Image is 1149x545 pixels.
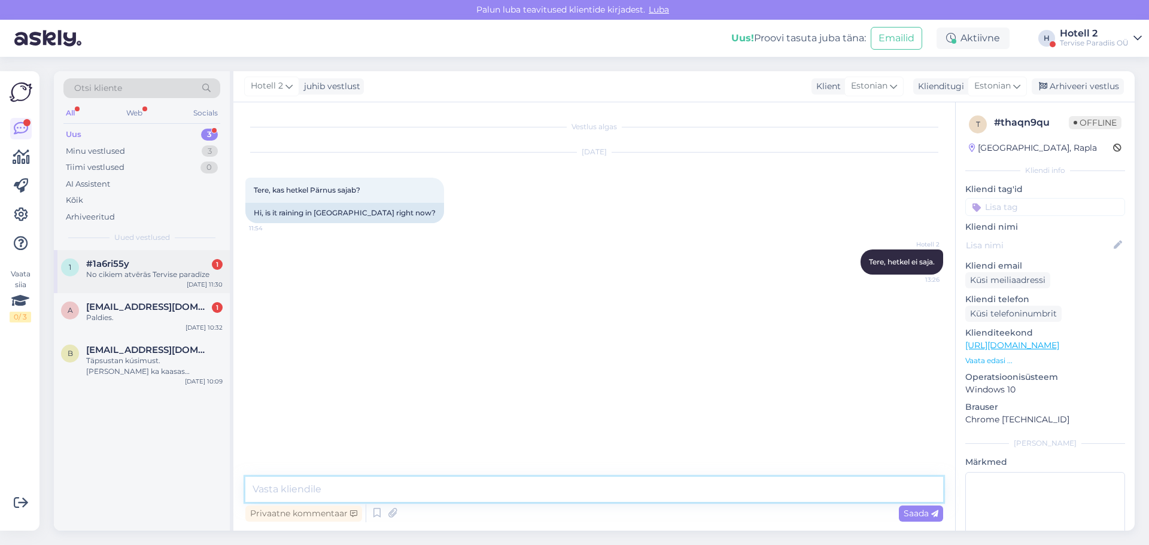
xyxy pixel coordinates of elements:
[1060,29,1142,48] a: Hotell 2Tervise Paradiis OÜ
[187,280,223,289] div: [DATE] 11:30
[965,438,1125,449] div: [PERSON_NAME]
[645,4,673,15] span: Luba
[731,31,866,45] div: Proovi tasuta juba täna:
[86,312,223,323] div: Paldies.
[974,80,1011,93] span: Estonian
[1060,38,1129,48] div: Tervise Paradiis OÜ
[66,211,115,223] div: Arhiveeritud
[66,162,124,173] div: Tiimi vestlused
[965,260,1125,272] p: Kliendi email
[66,145,125,157] div: Minu vestlused
[212,259,223,270] div: 1
[965,401,1125,413] p: Brauser
[966,239,1111,252] input: Lisa nimi
[965,165,1125,176] div: Kliendi info
[68,306,73,315] span: a
[965,413,1125,426] p: Chrome [TECHNICAL_ID]
[1038,30,1055,47] div: H
[63,105,77,121] div: All
[965,272,1050,288] div: Küsi meiliaadressi
[937,28,1010,49] div: Aktiivne
[245,506,362,522] div: Privaatne kommentaar
[1060,29,1129,38] div: Hotell 2
[965,198,1125,216] input: Lisa tag
[871,27,922,50] button: Emailid
[185,377,223,386] div: [DATE] 10:09
[895,275,940,284] span: 13:26
[1032,78,1124,95] div: Arhiveeri vestlus
[69,263,71,272] span: 1
[245,147,943,157] div: [DATE]
[994,115,1069,130] div: # thaqn9qu
[245,203,444,223] div: Hi, is it raining in [GEOGRAPHIC_DATA] right now?
[245,121,943,132] div: Vestlus algas
[965,456,1125,468] p: Märkmed
[969,142,1097,154] div: [GEOGRAPHIC_DATA], Rapla
[186,323,223,332] div: [DATE] 10:32
[965,327,1125,339] p: Klienditeekond
[731,32,754,44] b: Uus!
[965,221,1125,233] p: Kliendi nimi
[254,185,360,194] span: Tere, kas hetkel Pärnus sajab?
[86,345,211,355] span: b97marli@gmail.com
[965,293,1125,306] p: Kliendi telefon
[251,80,283,93] span: Hotell 2
[191,105,220,121] div: Socials
[869,257,935,266] span: Tere, hetkel ei saja.
[904,508,938,519] span: Saada
[86,258,129,269] span: #1a6ri55y
[965,383,1125,396] p: Windows 10
[965,355,1125,366] p: Vaata edasi ...
[249,224,294,233] span: 11:54
[201,129,218,141] div: 3
[74,82,122,95] span: Otsi kliente
[811,80,841,93] div: Klient
[851,80,887,93] span: Estonian
[976,120,980,129] span: t
[124,105,145,121] div: Web
[86,302,211,312] span: allarsu@inbox.lv
[66,129,81,141] div: Uus
[212,302,223,313] div: 1
[66,194,83,206] div: Kõik
[965,306,1062,322] div: Küsi telefoninumbrit
[10,269,31,322] div: Vaata siia
[86,355,223,377] div: Täpsustan kúsimust. [PERSON_NAME] ka kaasas [PERSON_NAME] [PERSON_NAME] pensionäri pileti
[913,80,964,93] div: Klienditugi
[965,371,1125,383] p: Operatsioonisüsteem
[1069,116,1121,129] span: Offline
[895,240,940,249] span: Hotell 2
[200,162,218,173] div: 0
[10,312,31,322] div: 0 / 3
[86,269,223,280] div: No cikiem atvērās Tervise paradīze
[68,349,73,358] span: b
[299,80,360,93] div: juhib vestlust
[10,81,32,103] img: Askly Logo
[965,183,1125,196] p: Kliendi tag'id
[202,145,218,157] div: 3
[114,232,170,243] span: Uued vestlused
[66,178,110,190] div: AI Assistent
[965,340,1059,351] a: [URL][DOMAIN_NAME]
